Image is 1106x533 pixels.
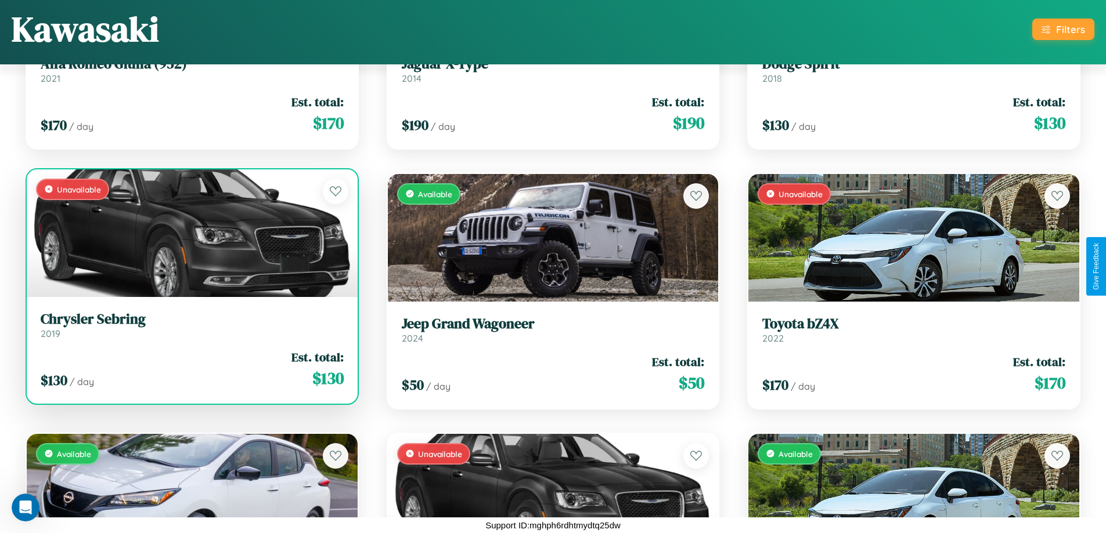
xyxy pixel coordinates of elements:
p: Support ID: mghph6rdhtmydtq25dw [485,517,621,533]
span: / day [69,121,93,132]
h1: Kawasaki [12,5,159,53]
h3: Alfa Romeo Giulia (952) [41,56,344,72]
h3: Toyota bZ4X [762,316,1065,332]
h3: Chrysler Sebring [41,311,344,328]
span: Unavailable [57,184,101,194]
span: Est. total: [1013,353,1065,370]
span: Est. total: [291,349,344,365]
span: 2019 [41,328,60,339]
span: $ 170 [1035,371,1065,394]
a: Alfa Romeo Giulia (952)2021 [41,56,344,84]
span: Unavailable [779,189,823,199]
span: Unavailable [418,449,462,459]
span: 2024 [402,332,423,344]
span: $ 130 [1034,111,1065,135]
a: Jaguar X-Type2014 [402,56,705,84]
span: $ 170 [762,375,788,394]
span: Available [779,449,813,459]
span: $ 130 [41,371,67,390]
span: $ 130 [312,367,344,390]
iframe: Intercom live chat [12,494,39,521]
h3: Dodge Spirit [762,56,1065,72]
a: Toyota bZ4X2022 [762,316,1065,344]
button: Filters [1032,19,1094,40]
span: $ 190 [673,111,704,135]
span: $ 50 [679,371,704,394]
span: 2022 [762,332,784,344]
span: Available [57,449,91,459]
span: / day [426,380,451,392]
span: Est. total: [652,93,704,110]
span: 2018 [762,72,782,84]
h3: Jeep Grand Wagoneer [402,316,705,332]
span: Est. total: [1013,93,1065,110]
span: / day [431,121,455,132]
span: $ 130 [762,115,789,135]
div: Filters [1056,23,1085,35]
span: Est. total: [291,93,344,110]
span: / day [791,380,815,392]
span: $ 170 [313,111,344,135]
span: Available [418,189,452,199]
span: Est. total: [652,353,704,370]
span: $ 190 [402,115,428,135]
span: $ 170 [41,115,67,135]
span: 2021 [41,72,60,84]
span: / day [791,121,816,132]
a: Dodge Spirit2018 [762,56,1065,84]
div: Give Feedback [1092,243,1100,290]
a: Chrysler Sebring2019 [41,311,344,339]
a: Jeep Grand Wagoneer2024 [402,316,705,344]
span: 2014 [402,72,421,84]
span: $ 50 [402,375,424,394]
span: / day [70,376,94,387]
h3: Jaguar X-Type [402,56,705,72]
